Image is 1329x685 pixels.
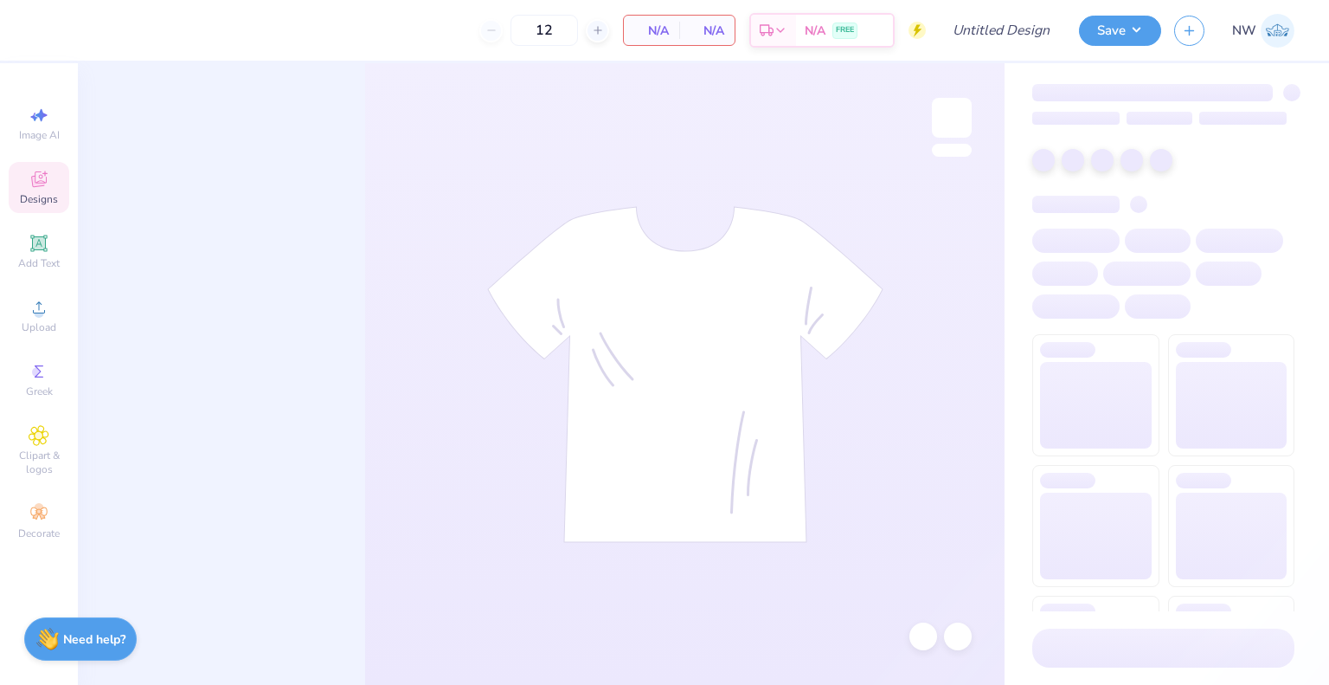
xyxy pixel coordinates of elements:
[63,631,125,648] strong: Need help?
[20,192,58,206] span: Designs
[690,22,724,40] span: N/A
[836,24,854,36] span: FREE
[1232,21,1256,41] span: NW
[487,206,883,543] img: tee-skeleton.svg
[939,13,1066,48] input: Untitled Design
[1261,14,1294,48] img: Nathan Weatherton
[18,256,60,270] span: Add Text
[510,15,578,46] input: – –
[22,320,56,334] span: Upload
[634,22,669,40] span: N/A
[1079,16,1161,46] button: Save
[19,128,60,142] span: Image AI
[1232,14,1294,48] a: NW
[805,22,825,40] span: N/A
[18,527,60,540] span: Decorate
[9,449,69,476] span: Clipart & logos
[26,385,53,398] span: Greek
